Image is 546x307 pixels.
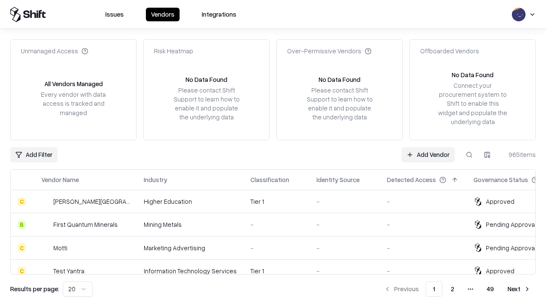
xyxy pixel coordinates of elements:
[486,243,536,252] div: Pending Approval
[41,243,50,252] img: Motti
[41,266,50,275] img: Test Yantra
[420,46,479,55] div: Offboarded Vendors
[17,220,26,229] div: B
[17,197,26,206] div: C
[250,266,303,275] div: Tier 1
[197,8,241,21] button: Integrations
[426,281,442,297] button: 1
[317,243,373,252] div: -
[444,281,461,297] button: 2
[41,197,50,206] img: Reichman University
[171,86,242,122] div: Please contact Shift Support to learn how to enable it and populate the underlying data
[41,220,50,229] img: First Quantum Minerals
[379,281,536,297] nav: pagination
[387,197,460,206] div: -
[317,266,373,275] div: -
[144,266,237,275] div: Information Technology Services
[144,220,237,229] div: Mining Metals
[53,197,130,206] div: [PERSON_NAME][GEOGRAPHIC_DATA]
[38,90,109,117] div: Every vendor with data access is tracked and managed
[44,79,103,88] div: All Vendors Managed
[486,266,514,275] div: Approved
[250,197,303,206] div: Tier 1
[317,220,373,229] div: -
[10,147,58,162] button: Add Filter
[437,81,508,126] div: Connect your procurement system to Shift to enable this widget and populate the underlying data
[21,46,88,55] div: Unmanaged Access
[304,86,375,122] div: Please contact Shift Support to learn how to enable it and populate the underlying data
[401,147,455,162] a: Add Vendor
[319,75,360,84] div: No Data Found
[17,243,26,252] div: C
[317,197,373,206] div: -
[387,175,436,184] div: Detected Access
[486,220,536,229] div: Pending Approval
[186,75,227,84] div: No Data Found
[10,284,59,293] p: Results per page:
[53,220,118,229] div: First Quantum Minerals
[41,175,79,184] div: Vendor Name
[387,220,460,229] div: -
[387,266,460,275] div: -
[100,8,129,21] button: Issues
[287,46,372,55] div: Over-Permissive Vendors
[146,8,180,21] button: Vendors
[250,220,303,229] div: -
[473,175,528,184] div: Governance Status
[250,175,289,184] div: Classification
[250,243,303,252] div: -
[452,70,494,79] div: No Data Found
[17,266,26,275] div: C
[387,243,460,252] div: -
[480,281,501,297] button: 49
[502,150,536,159] div: 965 items
[144,197,237,206] div: Higher Education
[144,243,237,252] div: Marketing Advertising
[53,266,84,275] div: Test Yantra
[502,281,536,297] button: Next
[144,175,167,184] div: Industry
[317,175,360,184] div: Identity Source
[154,46,193,55] div: Risk Heatmap
[53,243,67,252] div: Motti
[486,197,514,206] div: Approved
